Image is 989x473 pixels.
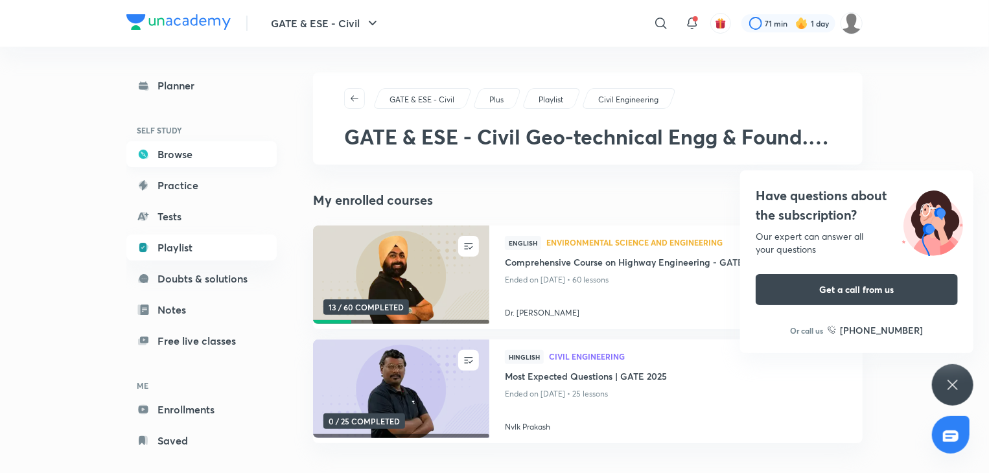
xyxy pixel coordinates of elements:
[126,141,277,167] a: Browse
[596,94,661,106] a: Civil Engineering
[263,10,388,36] button: GATE & ESE - Civil
[126,235,277,260] a: Playlist
[126,73,277,98] a: Planner
[323,413,405,429] span: 0 / 25 COMPLETED
[505,350,544,364] span: Hinglish
[313,225,489,329] a: new-thumbnail13 / 60 COMPLETED
[710,13,731,34] button: avatar
[489,94,504,106] p: Plus
[546,238,847,246] span: Environmental Science and Engineering
[505,369,847,386] a: Most Expected Questions | GATE 2025
[126,266,277,292] a: Doubts & solutions
[841,323,924,337] h6: [PHONE_NUMBER]
[505,302,847,319] a: Dr. [PERSON_NAME]
[549,352,847,362] a: Civil Engineering
[505,271,847,288] p: Ended on [DATE] • 60 lessons
[126,14,231,30] img: Company Logo
[126,119,277,141] h6: SELF STUDY
[126,14,231,33] a: Company Logo
[505,255,847,271] a: Comprehensive Course on Highway Engineering - GATE & ESE
[795,17,808,30] img: streak
[756,186,958,225] h4: Have questions about the subscription?
[487,94,506,106] a: Plus
[505,416,847,433] a: Nvlk Prakash
[126,172,277,198] a: Practice
[390,94,454,106] p: GATE & ESE - Civil
[388,94,457,106] a: GATE & ESE - Civil
[323,299,409,315] span: 13 / 60 COMPLETED
[539,94,563,106] p: Playlist
[505,386,847,402] p: Ended on [DATE] • 25 lessons
[791,325,824,336] p: Or call us
[505,236,541,250] span: English
[126,328,277,354] a: Free live classes
[537,94,566,106] a: Playlist
[756,230,958,256] div: Our expert can answer all your questions
[841,12,863,34] img: Ashutosh Singh
[828,323,924,337] a: [PHONE_NUMBER]
[756,274,958,305] button: Get a call from us
[311,225,491,325] img: new-thumbnail
[126,397,277,422] a: Enrollments
[715,17,727,29] img: avatar
[892,186,973,256] img: ttu_illustration_new.svg
[546,238,847,248] a: Environmental Science and Engineering
[313,340,489,443] a: new-thumbnail0 / 25 COMPLETED
[126,297,277,323] a: Notes
[549,352,847,360] span: Civil Engineering
[126,428,277,454] a: Saved
[344,122,829,175] span: GATE & ESE - Civil Geo-technical Engg & Found. Engg
[126,375,277,397] h6: ME
[126,203,277,229] a: Tests
[598,94,658,106] p: Civil Engineering
[313,190,863,210] h4: My enrolled courses
[311,339,491,439] img: new-thumbnail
